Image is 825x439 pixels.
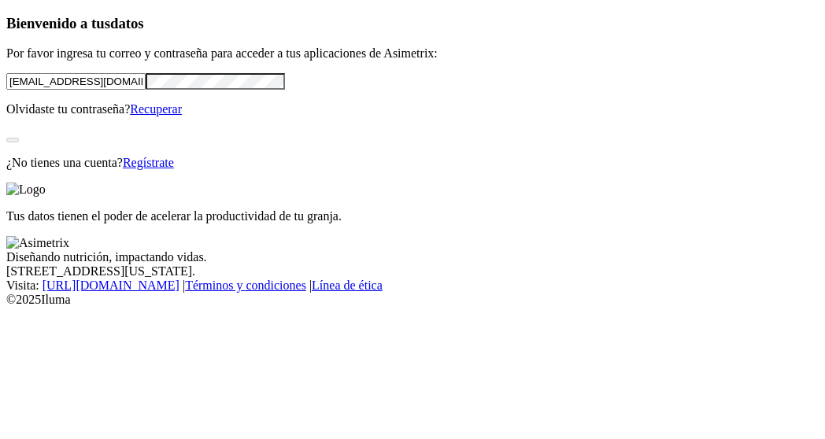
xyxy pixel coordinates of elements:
[312,279,383,292] a: Línea de ética
[6,102,819,116] p: Olvidaste tu contraseña?
[6,250,819,264] div: Diseñando nutrición, impactando vidas.
[185,279,306,292] a: Términos y condiciones
[43,279,179,292] a: [URL][DOMAIN_NAME]
[6,73,146,90] input: Tu correo
[6,156,819,170] p: ¿No tienes una cuenta?
[6,209,819,223] p: Tus datos tienen el poder de acelerar la productividad de tu granja.
[6,183,46,197] img: Logo
[123,156,174,169] a: Regístrate
[6,236,69,250] img: Asimetrix
[6,15,819,32] h3: Bienvenido a tus
[6,279,819,293] div: Visita : | |
[6,46,819,61] p: Por favor ingresa tu correo y contraseña para acceder a tus aplicaciones de Asimetrix:
[6,264,819,279] div: [STREET_ADDRESS][US_STATE].
[130,102,182,116] a: Recuperar
[110,15,144,31] span: datos
[6,293,819,307] div: © 2025 Iluma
